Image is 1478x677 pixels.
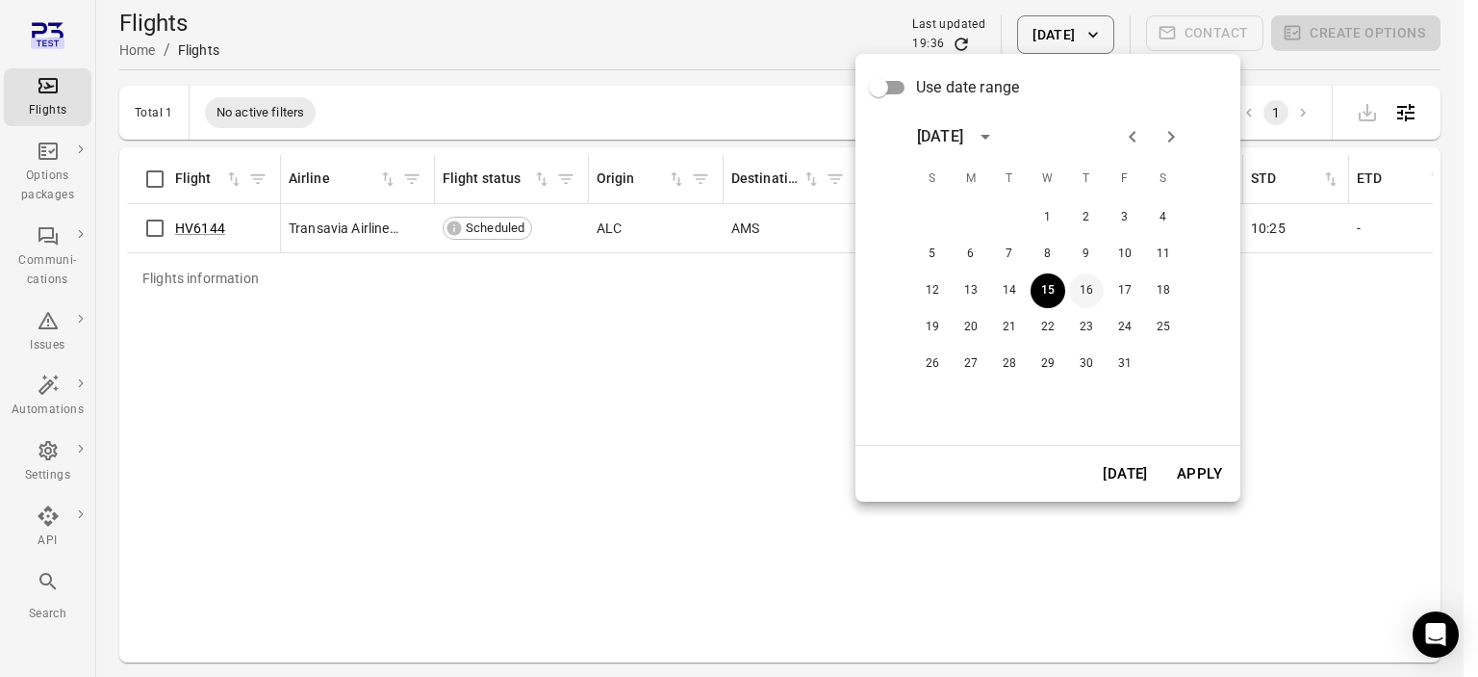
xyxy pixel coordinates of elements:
[1069,310,1104,345] button: 23
[1146,200,1181,235] button: 4
[992,237,1027,272] button: 7
[954,310,988,345] button: 20
[1031,347,1065,381] button: 29
[992,310,1027,345] button: 21
[1108,310,1142,345] button: 24
[992,160,1027,198] span: Tuesday
[954,237,988,272] button: 6
[915,160,950,198] span: Sunday
[954,273,988,308] button: 13
[1166,454,1233,494] button: Apply
[992,273,1027,308] button: 14
[1031,160,1065,198] span: Wednesday
[1146,310,1181,345] button: 25
[1031,310,1065,345] button: 22
[1108,273,1142,308] button: 17
[915,237,950,272] button: 5
[1113,117,1152,156] button: Previous month
[1146,237,1181,272] button: 11
[969,120,1002,153] button: calendar view is open, switch to year view
[1108,160,1142,198] span: Friday
[1108,237,1142,272] button: 10
[1069,273,1104,308] button: 16
[954,160,988,198] span: Monday
[1031,237,1065,272] button: 8
[1069,237,1104,272] button: 9
[1146,160,1181,198] span: Saturday
[1069,160,1104,198] span: Thursday
[915,347,950,381] button: 26
[1031,273,1065,308] button: 15
[992,347,1027,381] button: 28
[1031,200,1065,235] button: 1
[915,310,950,345] button: 19
[1092,454,1159,494] button: [DATE]
[915,273,950,308] button: 12
[1069,347,1104,381] button: 30
[1108,200,1142,235] button: 3
[916,76,1019,99] span: Use date range
[1146,273,1181,308] button: 18
[1413,612,1459,658] div: Open Intercom Messenger
[1069,200,1104,235] button: 2
[917,125,963,148] div: [DATE]
[954,347,988,381] button: 27
[1152,117,1190,156] button: Next month
[1108,347,1142,381] button: 31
